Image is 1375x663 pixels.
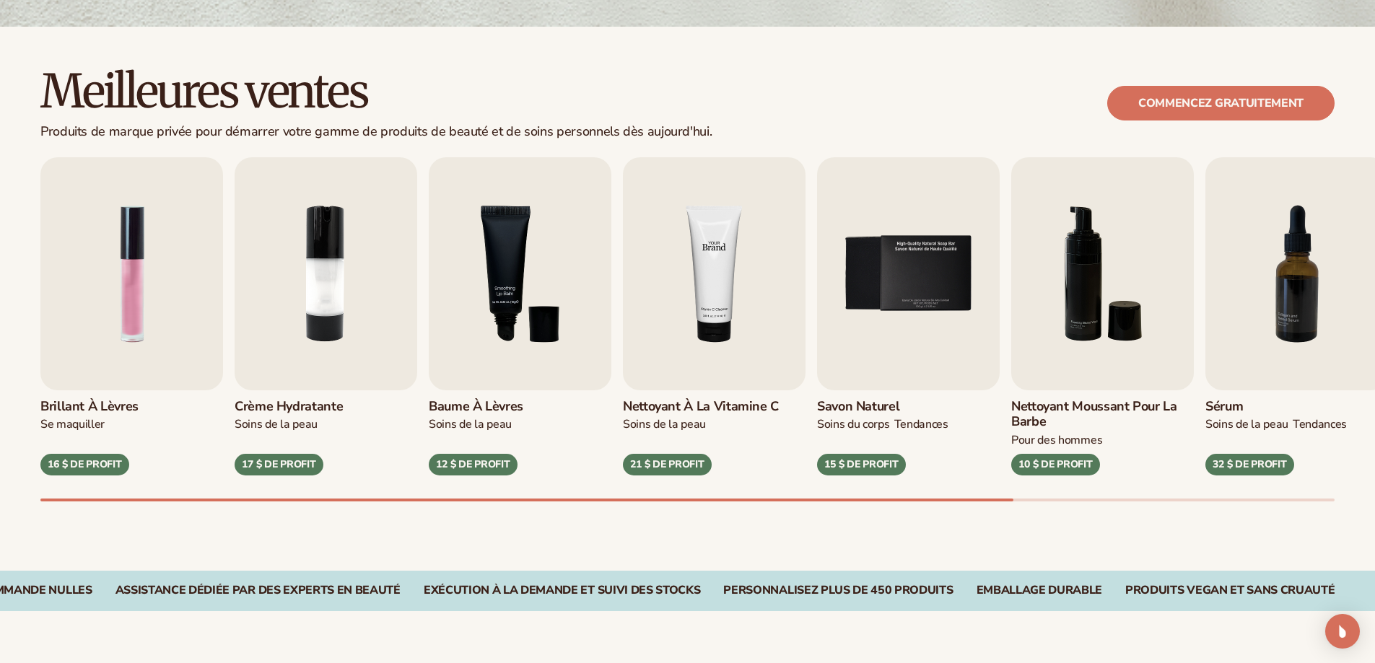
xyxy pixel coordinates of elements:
[1011,432,1102,448] font: Pour des hommes
[817,157,1000,475] a: 5 / 9
[817,398,899,415] font: Savon naturel
[429,416,512,432] font: SOINS DE LA PEAU
[48,457,121,471] font: 16 $ DE PROFIT
[623,157,806,390] img: Image Shopify 8
[40,62,367,120] font: Meilleures ventes
[1293,416,1347,432] font: TENDANCES
[1138,95,1304,111] font: Commencez gratuitement
[623,157,806,475] a: 4 / 9
[235,398,343,415] font: Crème hydratante
[817,416,890,432] font: Soins du CORPS
[115,582,401,598] font: Assistance dédiée par des experts en beauté
[623,398,779,415] font: Nettoyant à la vitamine C
[1018,457,1092,471] font: 10 $ DE PROFIT
[429,398,523,415] font: Baume à lèvres
[1325,614,1360,649] div: Open Intercom Messenger
[40,398,139,415] font: Brillant à lèvres
[235,157,417,475] a: 2 / 9
[1011,398,1177,431] font: Nettoyant moussant pour la barbe
[424,582,701,598] font: Exécution à la demande et suivi des stocks
[630,457,704,471] font: 21 $ DE PROFIT
[436,457,510,471] font: 12 $ DE PROFIT
[1205,416,1288,432] font: SOINS DE LA PEAU
[1125,582,1335,598] font: PRODUITS VEGAN ET SANS CRUAUTÉ
[235,416,318,432] font: SOINS DE LA PEAU
[40,157,223,475] a: 1 / 9
[40,123,712,140] font: Produits de marque privée pour démarrer votre gamme de produits de beauté et de soins personnels ...
[1107,86,1335,120] a: Commencez gratuitement
[429,157,611,475] a: 3 / 9
[40,416,105,432] font: SE MAQUILLER
[1011,157,1194,475] a: 6 / 9
[977,582,1103,598] font: EMBALLAGE DURABLE
[723,582,953,598] font: PERSONNALISEZ PLUS DE 450 PRODUITS
[623,416,706,432] font: Soins de la peau
[1213,457,1286,471] font: 32 $ DE PROFIT
[1205,398,1243,415] font: Sérum
[894,416,948,432] font: TENDANCES
[824,457,898,471] font: 15 $ DE PROFIT
[242,457,315,471] font: 17 $ DE PROFIT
